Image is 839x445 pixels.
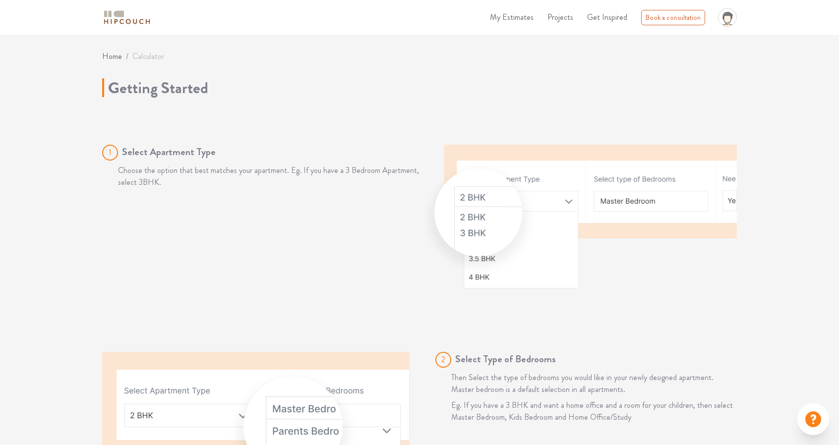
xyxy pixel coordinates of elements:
span: My Estimates [490,11,534,23]
a: Home [102,51,122,62]
p: Eg. If you have a 3 BHK and want a home office and a room for your children, then select Master B... [435,399,737,423]
span: Projects [547,11,573,23]
p: Choose the option that best matches your apartment. Eg. If you have a 3 Bedroom Apartment, select... [102,165,419,188]
span: Select Apartment Type [122,145,216,159]
span: 2 [435,352,451,368]
span: logo-horizontal.svg [102,6,152,29]
span: 1 [102,145,118,161]
img: select apartment type [419,145,737,288]
div: Book a consultation [641,10,705,25]
img: logo-horizontal.svg [102,9,152,26]
h2: Getting Started [102,78,737,97]
span: Select Type of Bedrooms [455,352,556,366]
li: / [126,51,128,62]
p: Then Select the type of bedrooms you would like in your newly designed apartment. Master bedroom ... [435,372,737,395]
li: Calculator [132,51,164,62]
span: Get Inspired [587,11,627,23]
